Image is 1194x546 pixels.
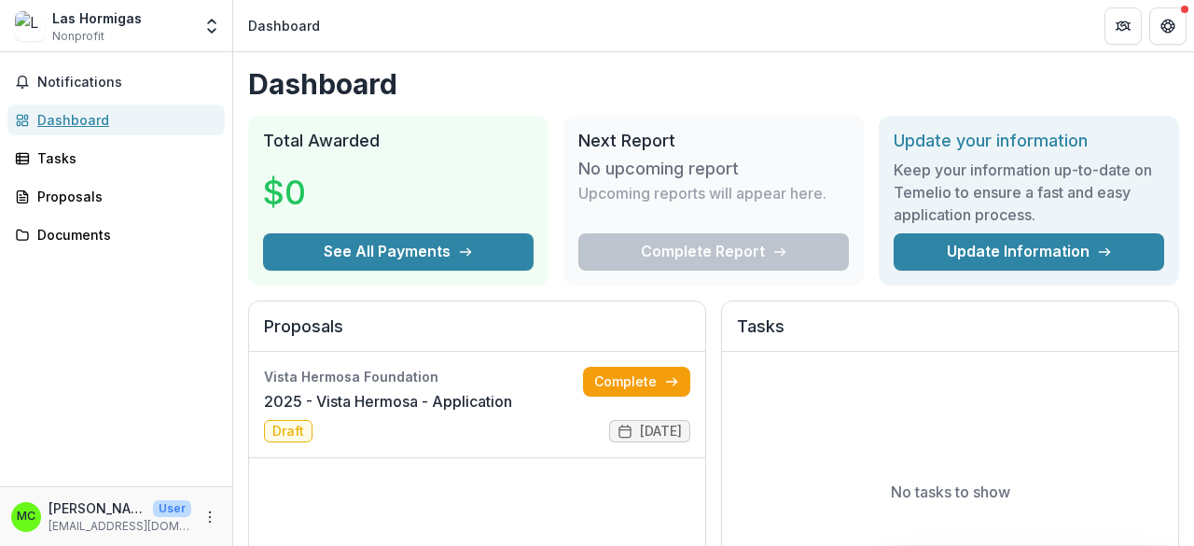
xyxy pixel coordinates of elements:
div: Tasks [37,148,210,168]
a: Proposals [7,181,225,212]
h1: Dashboard [248,67,1179,101]
h2: Update your information [894,131,1164,151]
span: Notifications [37,75,217,91]
p: No tasks to show [891,481,1010,503]
h3: $0 [263,167,403,217]
a: 2025 - Vista Hermosa - Application [264,390,512,413]
p: [PERSON_NAME] [49,498,146,518]
h3: Keep your information up-to-date on Temelio to ensure a fast and easy application process. [894,159,1164,226]
div: Dashboard [248,16,320,35]
p: User [153,500,191,517]
div: Dashboard [37,110,210,130]
span: Nonprofit [52,28,104,45]
button: Open entity switcher [199,7,225,45]
button: More [199,506,221,528]
div: Las Hormigas [52,8,142,28]
div: María Maritza Cedillo [17,511,35,523]
h2: Total Awarded [263,131,534,151]
button: Partners [1104,7,1142,45]
h2: Next Report [578,131,849,151]
p: Upcoming reports will appear here. [578,182,826,204]
a: Dashboard [7,105,225,135]
a: Tasks [7,143,225,174]
div: Documents [37,225,210,245]
h2: Tasks [737,316,1163,352]
a: Update Information [894,233,1164,271]
div: Proposals [37,187,210,206]
button: Get Help [1149,7,1187,45]
h3: No upcoming report [578,159,739,179]
button: See All Payments [263,233,534,271]
p: [EMAIL_ADDRESS][DOMAIN_NAME] [49,518,191,535]
h2: Proposals [264,316,690,352]
nav: breadcrumb [241,12,327,39]
a: Documents [7,219,225,250]
img: Las Hormigas [15,11,45,41]
button: Notifications [7,67,225,97]
a: Complete [583,367,690,397]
